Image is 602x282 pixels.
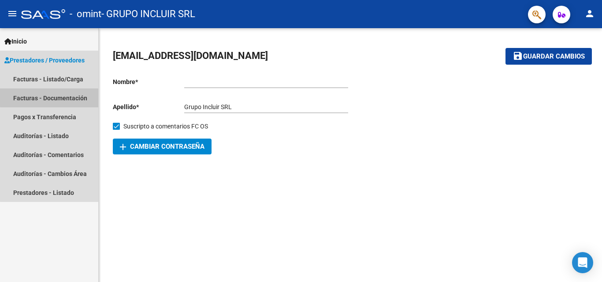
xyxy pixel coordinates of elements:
span: Inicio [4,37,27,46]
span: Cambiar Contraseña [120,143,204,150]
mat-icon: add [118,142,128,152]
span: [EMAIL_ADDRESS][DOMAIN_NAME] [113,50,268,61]
span: Suscripto a comentarios FC OS [123,121,208,132]
p: Nombre [113,77,184,87]
button: Guardar cambios [505,48,592,64]
span: Guardar cambios [523,53,585,61]
mat-icon: save [513,51,523,61]
button: Cambiar Contraseña [113,139,212,154]
span: - omint [70,4,101,24]
span: - GRUPO INCLUIR SRL [101,4,195,24]
span: Prestadores / Proveedores [4,55,85,65]
div: Open Intercom Messenger [572,252,593,273]
mat-icon: menu [7,8,18,19]
mat-icon: person [584,8,595,19]
p: Apellido [113,102,184,112]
